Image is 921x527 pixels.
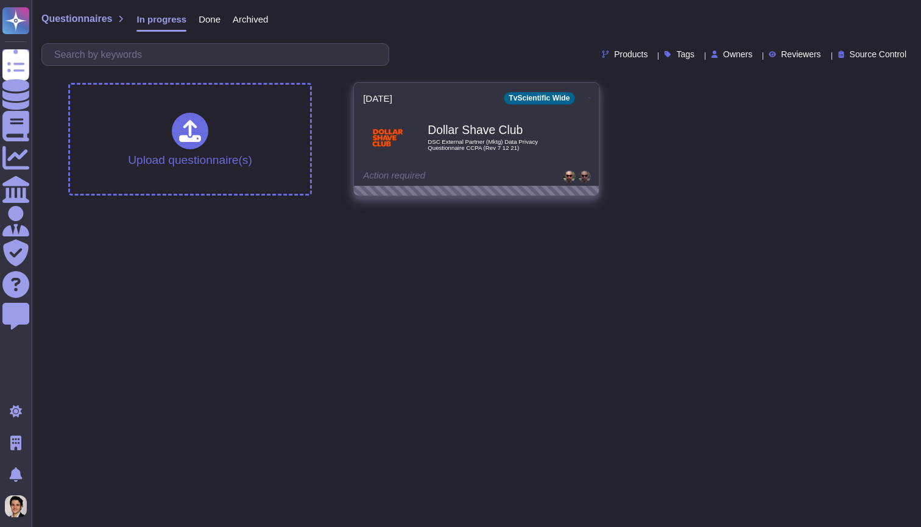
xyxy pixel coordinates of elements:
[563,171,575,183] img: user
[781,50,820,58] span: Reviewers
[2,493,35,520] button: user
[428,124,551,136] b: Dollar Shave Club
[363,171,514,183] div: Action required
[48,44,389,65] input: Search by keywords
[428,139,551,150] span: DSC External Partner (Mktg) Data Privacy Questionnaire CCPA (Rev 7 12 21)
[850,50,906,58] span: Source Control
[372,122,403,153] img: Logo
[41,14,112,24] span: Questionnaires
[136,15,186,24] span: In progress
[723,50,752,58] span: Owners
[676,50,694,58] span: Tags
[233,15,268,24] span: Archived
[128,113,252,166] div: Upload questionnaire(s)
[614,50,648,58] span: Products
[504,92,574,104] div: TvScientific Wide
[199,15,221,24] span: Done
[363,94,392,103] span: [DATE]
[5,495,27,517] img: user
[579,171,591,183] img: user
